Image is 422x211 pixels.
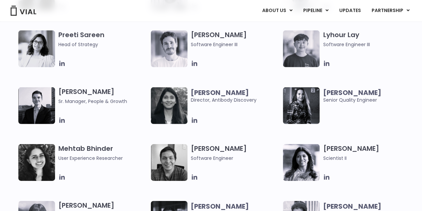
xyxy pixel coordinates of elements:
[323,89,412,104] span: Senior Quality Engineer
[191,30,280,48] h3: [PERSON_NAME]
[58,30,147,48] h3: Preeti Sareen
[366,5,415,16] a: PARTNERSHIPMenu Toggle
[191,144,280,162] h3: [PERSON_NAME]
[323,41,412,48] span: Software Engineer III
[191,88,249,97] b: [PERSON_NAME]
[191,154,280,162] span: Software Engineer
[323,30,412,48] h3: Lyhour Lay
[151,144,187,181] img: A black and white photo of a man smiling, holding a vial.
[18,144,55,181] img: Mehtab Bhinder
[58,41,147,48] span: Head of Strategy
[151,87,187,124] img: Headshot of smiling woman named Swati
[191,89,280,104] span: Director, Antibody Discovery
[323,144,412,162] h3: [PERSON_NAME]
[323,88,381,97] b: [PERSON_NAME]
[257,5,298,16] a: ABOUT USMenu Toggle
[58,154,147,162] span: User Experience Researcher
[18,87,55,124] img: Smiling man named Owen
[191,41,280,48] span: Software Engineer III
[58,87,147,105] h3: [PERSON_NAME]
[283,30,320,67] img: Ly
[58,98,147,105] span: Sr. Manager, People & Growth
[151,30,187,67] img: Headshot of smiling man named Fran
[10,6,37,16] img: Vial Logo
[283,144,320,181] img: Image of woman named Ritu smiling
[58,144,147,162] h3: Mehtab Bhinder
[298,5,334,16] a: PIPELINEMenu Toggle
[323,154,412,162] span: Scientist II
[334,5,366,16] a: UPDATES
[323,202,381,211] b: [PERSON_NAME]
[18,30,55,67] img: Image of smiling woman named Pree
[191,202,249,211] b: [PERSON_NAME]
